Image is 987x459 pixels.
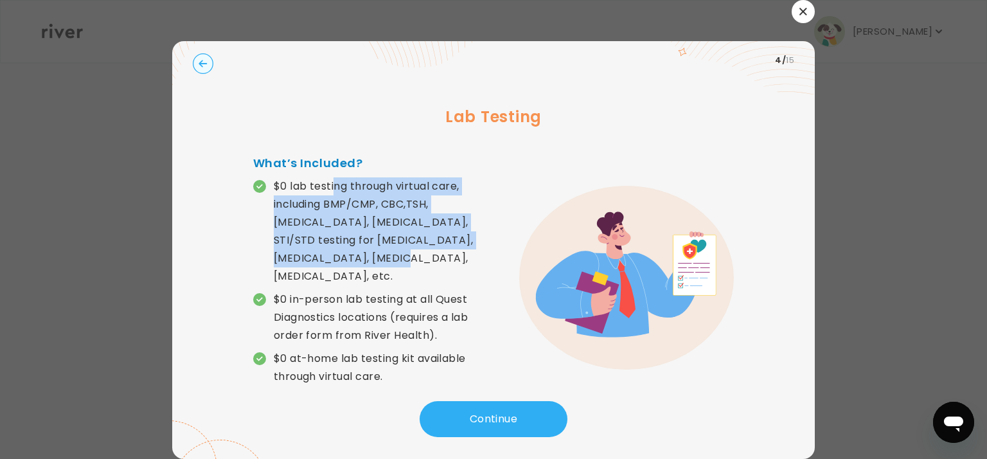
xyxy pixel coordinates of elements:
p: $0 in-person lab testing at all Quest Diagnostics locations (requires a lab order form from River... [274,291,493,345]
p: $0 at-home lab testing kit available through virtual care. [274,350,493,386]
p: $0 lab testing through virtual care, including BMP/CMP, CBC,TSH, [MEDICAL_DATA], [MEDICAL_DATA], ... [274,177,493,285]
img: error graphic [519,186,734,370]
iframe: Button to launch messaging window [933,402,974,443]
button: Continue [420,401,567,437]
h3: Lab Testing [193,105,794,129]
h4: What’s Included? [253,154,493,172]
